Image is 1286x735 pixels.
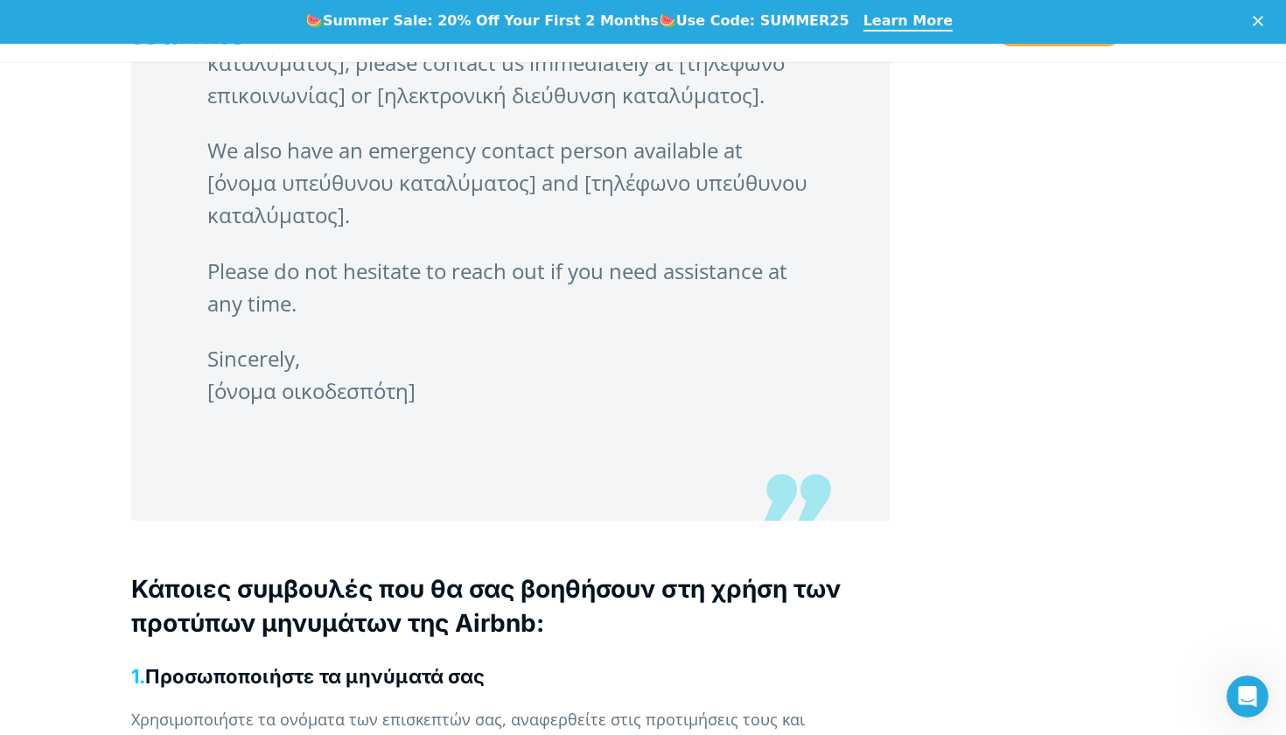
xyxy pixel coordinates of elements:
[207,255,814,319] p: Please do not hesitate to reach out if you need assistance at any time.
[863,12,953,31] a: Learn More
[131,663,890,690] h4: Προσωποποιήστε τα μηνύματά σας
[323,12,659,29] b: Summer Sale: 20% Off Your First 2 Months
[207,134,814,231] p: We also have an emergency contact person available at [όνομα υπεύθυνου καταλύματος] and [τηλέφωνο...
[1253,16,1270,26] div: Close
[207,14,814,111] p: In case of any emergencies during your stay at [όνομα καταλύματος], please contact us immediately...
[1227,675,1269,717] iframe: Intercom live chat
[676,12,849,29] b: Use Code: SUMMER25
[131,574,841,638] b: Κάποιες συμβουλές που θα σας βοηθήσουν στη χρήση των προτύπων μηνυμάτων της Airbnb:
[207,342,814,407] p: Sincerely, [όνομα οικοδεσπότη]
[305,12,849,30] div: 🍉 🍉
[131,665,145,688] span: 1.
